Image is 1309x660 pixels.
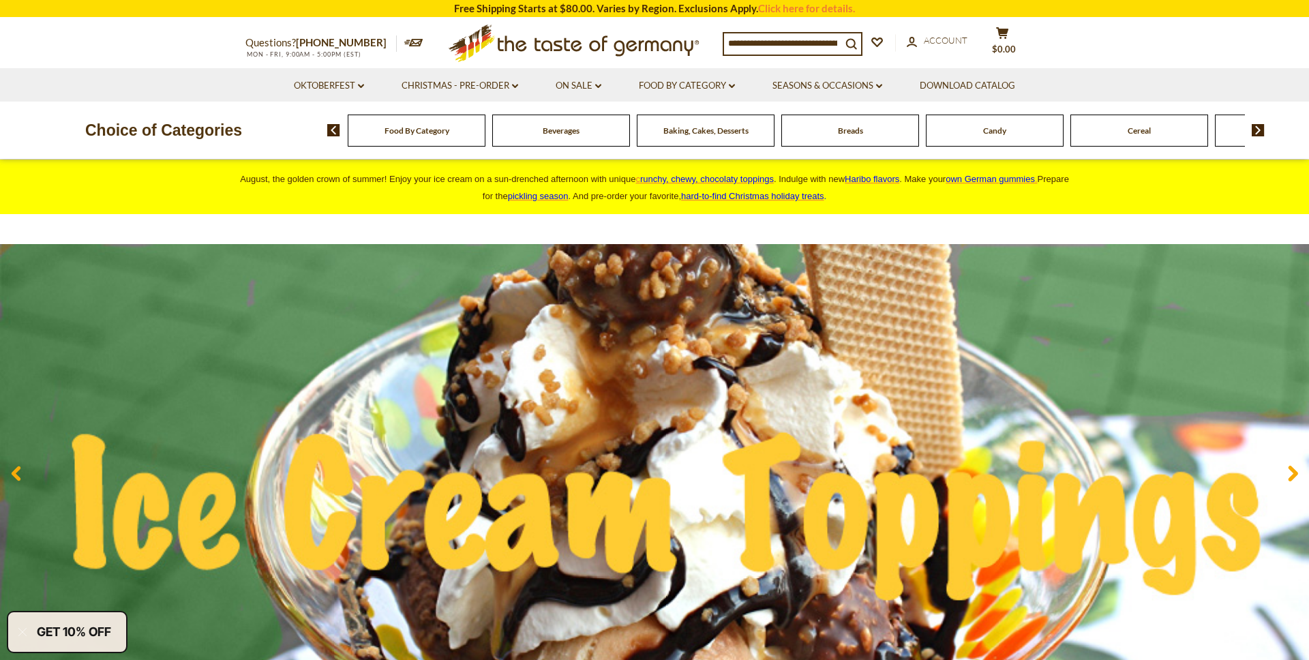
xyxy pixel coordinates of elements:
[1252,124,1265,136] img: next arrow
[402,78,518,93] a: Christmas - PRE-ORDER
[772,78,882,93] a: Seasons & Occasions
[245,50,361,58] span: MON - FRI, 9:00AM - 5:00PM (EST)
[946,174,1037,184] a: own German gummies.
[556,78,601,93] a: On Sale
[385,125,449,136] a: Food By Category
[294,78,364,93] a: Oktoberfest
[296,36,387,48] a: [PHONE_NUMBER]
[240,174,1069,201] span: August, the golden crown of summer! Enjoy your ice cream on a sun-drenched afternoon with unique ...
[845,174,899,184] a: Haribo flavors
[245,34,397,52] p: Questions?
[982,27,1023,61] button: $0.00
[924,35,967,46] span: Account
[946,174,1035,184] span: own German gummies
[992,44,1016,55] span: $0.00
[983,125,1006,136] a: Candy
[681,191,824,201] a: hard-to-find Christmas holiday treats
[838,125,863,136] a: Breads
[907,33,967,48] a: Account
[543,125,580,136] a: Beverages
[681,191,826,201] span: .
[640,174,774,184] span: runchy, chewy, chocolaty toppings
[758,2,855,14] a: Click here for details.
[663,125,749,136] a: Baking, Cakes, Desserts
[639,78,735,93] a: Food By Category
[508,191,569,201] a: pickling season
[635,174,774,184] a: crunchy, chewy, chocolaty toppings
[327,124,340,136] img: previous arrow
[1128,125,1151,136] a: Cereal
[920,78,1015,93] a: Download Catalog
